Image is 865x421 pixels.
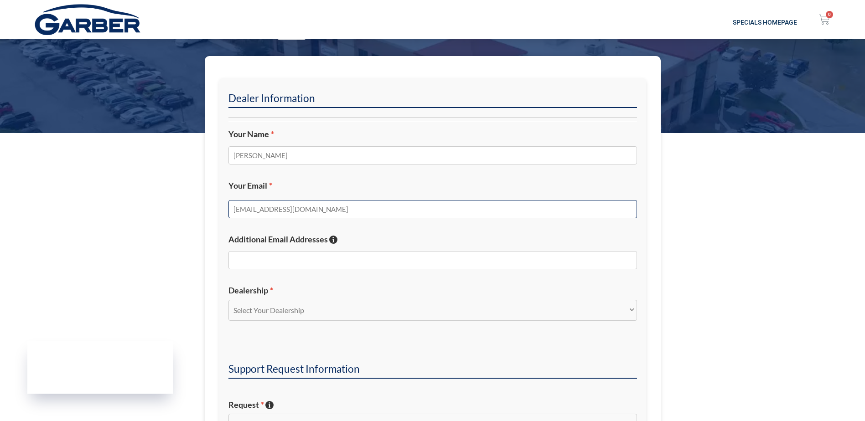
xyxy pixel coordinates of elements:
[228,234,328,244] span: Additional Email Addresses
[228,362,637,379] h2: Support Request Information
[228,129,637,139] label: Your Name
[228,180,637,191] label: Your Email
[228,92,637,108] h2: Dealer Information
[228,285,637,296] label: Dealership
[228,400,264,410] span: Request
[223,19,797,26] h2: Specials Homepage
[27,341,173,394] iframe: Garber Digital Marketing Status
